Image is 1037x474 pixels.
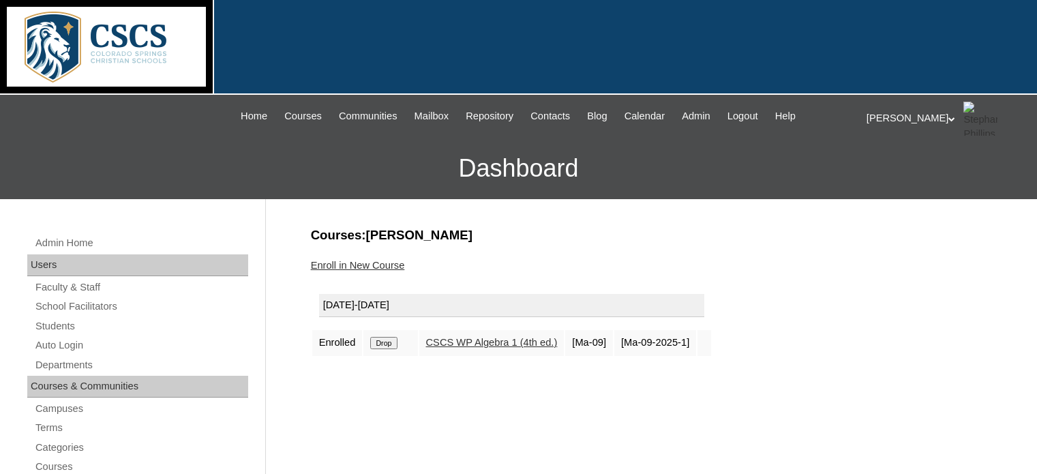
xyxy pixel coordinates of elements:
a: Contacts [524,108,577,124]
span: Communities [339,108,397,124]
a: Faculty & Staff [34,279,248,296]
span: Blog [587,108,607,124]
div: [DATE]-[DATE] [319,294,705,317]
span: Mailbox [415,108,449,124]
span: Calendar [625,108,665,124]
h3: Dashboard [7,138,1030,199]
img: logo-white.png [7,7,206,87]
a: Courses [277,108,329,124]
input: Drop [370,337,397,349]
img: Stephanie Phillips [963,102,997,136]
a: School Facilitators [34,298,248,315]
a: Mailbox [408,108,456,124]
a: Departments [34,357,248,374]
span: Courses [284,108,322,124]
span: Contacts [530,108,570,124]
a: Help [768,108,802,124]
a: Repository [459,108,520,124]
td: Enrolled [312,330,363,356]
a: Categories [34,439,248,456]
span: Home [241,108,267,124]
span: Logout [727,108,758,124]
a: Campuses [34,400,248,417]
a: Communities [332,108,404,124]
a: Admin Home [34,235,248,252]
a: Home [234,108,274,124]
span: Help [775,108,796,124]
div: Users [27,254,248,276]
a: Enroll in New Course [311,260,405,271]
a: Logout [721,108,765,124]
div: [PERSON_NAME] [867,102,1023,136]
a: Blog [580,108,614,124]
span: Repository [466,108,513,124]
td: [Ma-09-2025-1] [614,330,696,356]
td: [Ma-09] [565,330,613,356]
h3: Courses:[PERSON_NAME] [311,226,986,244]
a: CSCS WP Algebra 1 (4th ed.) [426,337,558,348]
a: Calendar [618,108,672,124]
a: Terms [34,419,248,436]
a: Admin [675,108,717,124]
a: Students [34,318,248,335]
div: Courses & Communities [27,376,248,398]
a: Auto Login [34,337,248,354]
span: Admin [682,108,710,124]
